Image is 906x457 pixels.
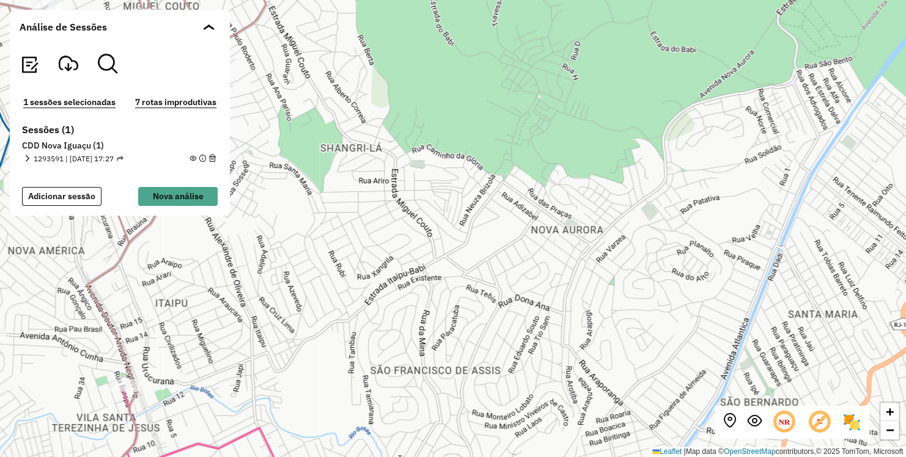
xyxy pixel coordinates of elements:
span: − [886,422,894,437]
span: | [683,447,685,456]
span: + [886,404,894,419]
a: Leaflet [652,447,682,456]
img: Exibir/Ocultar setores [842,412,861,432]
span: Análise de Sessões [20,20,107,34]
button: Centralizar mapa no depósito ou ponto de apoio [723,414,737,431]
button: Nova análise [138,187,218,206]
h6: Sessões (1) [22,124,218,136]
span: Ocultar NR [772,409,797,435]
button: Visualizar relatório de Roteirização Exportadas [20,54,39,76]
button: 1 sessões selecionadas [20,95,119,109]
div: Map data © contributors,© 2025 TomTom, Microsoft [649,447,906,457]
button: 7 rotas improdutivas [131,95,220,109]
a: OpenStreetMap [724,447,776,456]
a: Zoom out [880,421,899,439]
button: Adicionar sessão [22,187,101,206]
button: Visualizar Romaneio Exportadas [59,54,78,76]
span: Exibir rótulo [806,409,832,435]
span: 1293591 | [DATE] 17:27 [34,153,123,164]
h6: CDD Nova Iguaçu (1) [22,141,218,152]
button: Exibir sessão original [747,414,762,431]
a: Zoom in [880,403,899,421]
